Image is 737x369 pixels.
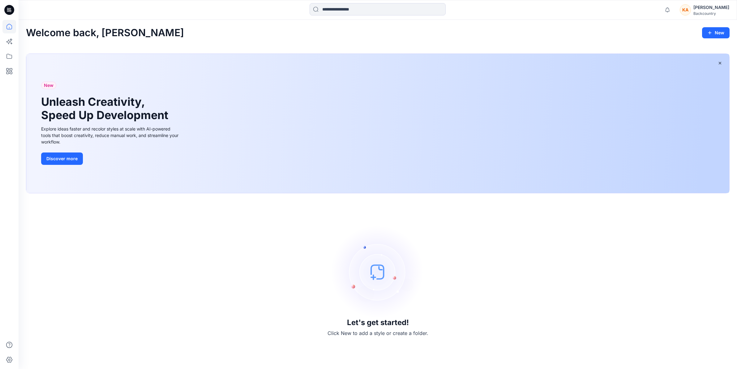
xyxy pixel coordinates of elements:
[680,4,691,15] div: KA
[44,82,54,89] span: New
[41,126,180,145] div: Explore ideas faster and recolor styles at scale with AI-powered tools that boost creativity, red...
[693,4,729,11] div: [PERSON_NAME]
[332,225,424,318] img: empty-state-image.svg
[693,11,729,16] div: Backcountry
[41,152,83,165] button: Discover more
[41,152,180,165] a: Discover more
[328,329,428,337] p: Click New to add a style or create a folder.
[347,318,409,327] h3: Let's get started!
[26,27,184,39] h2: Welcome back, [PERSON_NAME]
[41,95,171,122] h1: Unleash Creativity, Speed Up Development
[702,27,730,38] button: New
